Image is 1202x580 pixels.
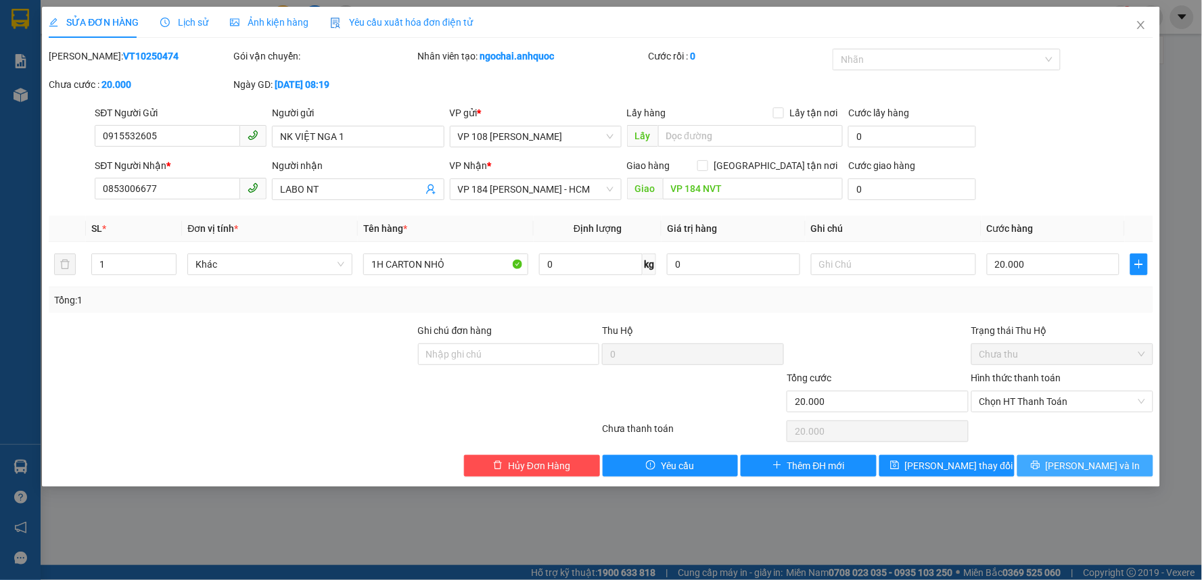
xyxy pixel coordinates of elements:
span: Chưa thu [979,344,1145,364]
span: Tổng cước [787,372,831,383]
div: Gói vận chuyển: [233,49,415,64]
span: phone [248,130,258,141]
span: VP 184 Nguyễn Văn Trỗi - HCM [458,179,614,199]
label: Ghi chú đơn hàng [418,325,492,336]
span: Lấy tận nơi [784,105,843,120]
span: [PERSON_NAME] thay đổi [905,458,1013,473]
b: ngochai.anhquoc [480,51,555,62]
span: Hủy Đơn Hàng [508,458,570,473]
span: Thêm ĐH mới [787,458,845,473]
span: Tên hàng [363,223,407,234]
span: Lấy [627,125,658,147]
input: Ghi chú đơn hàng [418,343,600,365]
span: Lấy hàng [627,107,666,118]
div: [PERSON_NAME]: [49,49,231,64]
span: Giao hàng [627,160,670,171]
span: Thu Hộ [602,325,633,336]
input: Dọc đường [663,178,843,199]
span: Ảnh kiện hàng [230,17,308,28]
label: Hình thức thanh toán [971,372,1061,383]
th: Ghi chú [806,216,981,242]
div: Cước rồi : [649,49,831,64]
span: Cước hàng [987,223,1034,234]
button: save[PERSON_NAME] thay đổi [879,455,1015,477]
button: delete [54,253,76,275]
button: Close [1122,7,1160,45]
button: plus [1130,253,1147,275]
div: Ngày GD: [233,77,415,92]
b: 0 [691,51,696,62]
input: Ghi Chú [811,253,976,275]
span: delete [493,460,503,471]
span: printer [1031,460,1040,471]
button: exclamation-circleYêu cầu [603,455,739,477]
span: Giao [627,178,663,199]
span: save [890,460,900,471]
div: Trạng thái Thu Hộ [971,323,1153,338]
span: Lịch sử [160,17,208,28]
span: Chọn HT Thanh Toán [979,391,1145,412]
input: Cước giao hàng [848,178,976,200]
span: Yêu cầu [661,458,694,473]
button: printer[PERSON_NAME] và In [1017,455,1153,477]
b: 20.000 [101,79,131,90]
span: SỬA ĐƠN HÀNG [49,17,139,28]
label: Cước giao hàng [848,160,915,171]
div: Tổng: 1 [54,293,464,308]
div: Nhân viên tạo: [418,49,646,64]
span: plus [1131,259,1147,270]
span: Giá trị hàng [667,223,717,234]
span: VP 108 Lê Hồng Phong - Vũng Tàu [458,126,614,147]
label: Cước lấy hàng [848,107,909,118]
span: phone [248,183,258,193]
span: [GEOGRAPHIC_DATA] tận nơi [708,158,843,173]
span: clock-circle [160,18,170,27]
img: icon [330,18,341,28]
span: VP Nhận [450,160,488,171]
div: SĐT Người Nhận [95,158,267,173]
span: plus [772,460,782,471]
span: kg [643,253,656,275]
b: VT10250474 [123,51,179,62]
span: close [1136,20,1147,30]
button: plusThêm ĐH mới [741,455,877,477]
input: Dọc đường [658,125,843,147]
div: Người gửi [272,105,444,120]
div: VP gửi [450,105,622,120]
button: deleteHủy Đơn Hàng [464,455,600,477]
span: Khác [195,254,344,274]
b: [DATE] 08:19 [275,79,329,90]
span: Định lượng [574,223,622,234]
div: Chưa thanh toán [601,421,785,445]
span: exclamation-circle [646,460,655,471]
input: VD: Bàn, Ghế [363,253,528,275]
div: Chưa cước : [49,77,231,92]
span: [PERSON_NAME] và In [1046,458,1140,473]
span: SL [91,223,102,234]
span: Yêu cầu xuất hóa đơn điện tử [330,17,473,28]
div: Người nhận [272,158,444,173]
span: Đơn vị tính [187,223,238,234]
input: Cước lấy hàng [848,126,976,147]
span: picture [230,18,239,27]
span: edit [49,18,58,27]
span: user-add [425,184,436,195]
div: SĐT Người Gửi [95,105,267,120]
